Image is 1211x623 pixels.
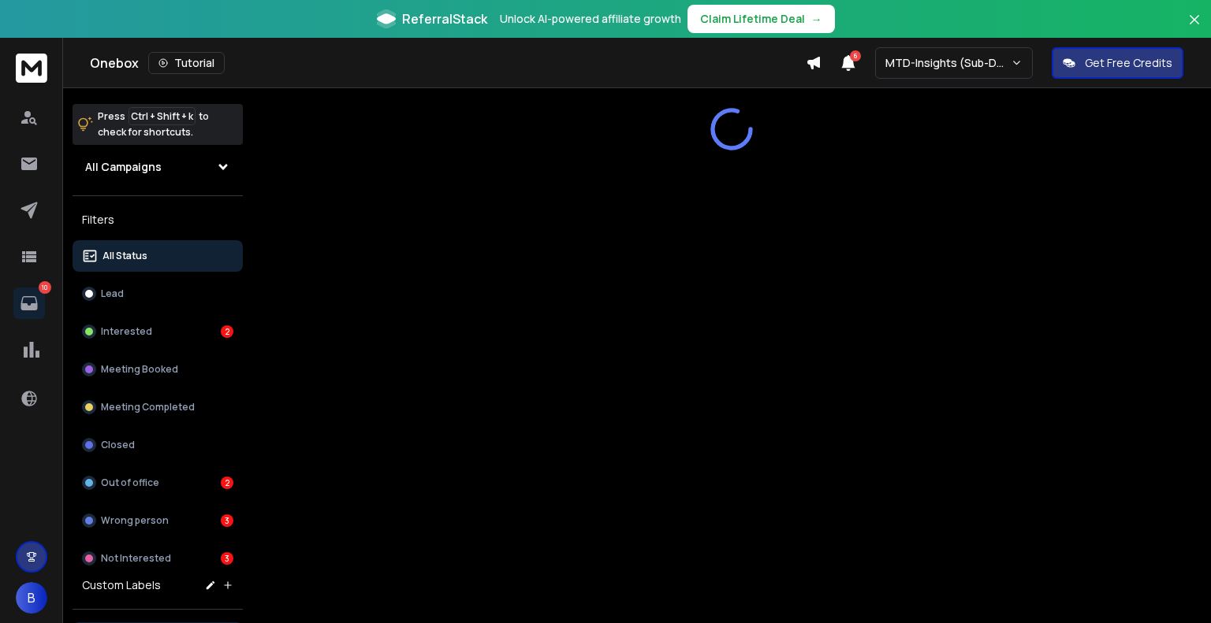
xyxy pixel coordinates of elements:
[73,354,243,385] button: Meeting Booked
[1184,9,1205,47] button: Close banner
[101,287,124,300] p: Lead
[500,11,681,27] p: Unlock AI-powered affiliate growth
[73,429,243,461] button: Closed
[73,209,243,231] h3: Filters
[850,50,861,61] span: 6
[73,543,243,574] button: Not Interested3
[39,281,51,294] p: 10
[101,325,152,338] p: Interested
[221,325,233,338] div: 2
[13,287,45,319] a: 10
[101,552,171,565] p: Not Interested
[82,577,161,593] h3: Custom Labels
[73,240,243,272] button: All Status
[73,278,243,310] button: Lead
[16,582,47,614] button: B
[101,401,195,413] p: Meeting Completed
[102,250,147,262] p: All Status
[1052,47,1183,79] button: Get Free Credits
[101,514,169,527] p: Wrong person
[73,467,243,499] button: Out of office2
[221,514,233,527] div: 3
[148,52,225,74] button: Tutorial
[98,109,209,140] p: Press to check for shortcuts.
[129,107,196,125] span: Ctrl + Shift + k
[73,151,243,183] button: All Campaigns
[101,363,178,376] p: Meeting Booked
[101,439,135,451] p: Closed
[73,505,243,536] button: Wrong person3
[687,5,835,33] button: Claim Lifetime Deal→
[402,9,487,28] span: ReferralStack
[85,159,162,175] h1: All Campaigns
[90,52,806,74] div: Onebox
[73,391,243,423] button: Meeting Completed
[221,477,233,489] div: 2
[1085,55,1172,71] p: Get Free Credits
[811,11,822,27] span: →
[73,316,243,347] button: Interested2
[885,55,1011,71] p: MTD-Insights (Sub-Domains)
[101,477,159,489] p: Out of office
[221,552,233,565] div: 3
